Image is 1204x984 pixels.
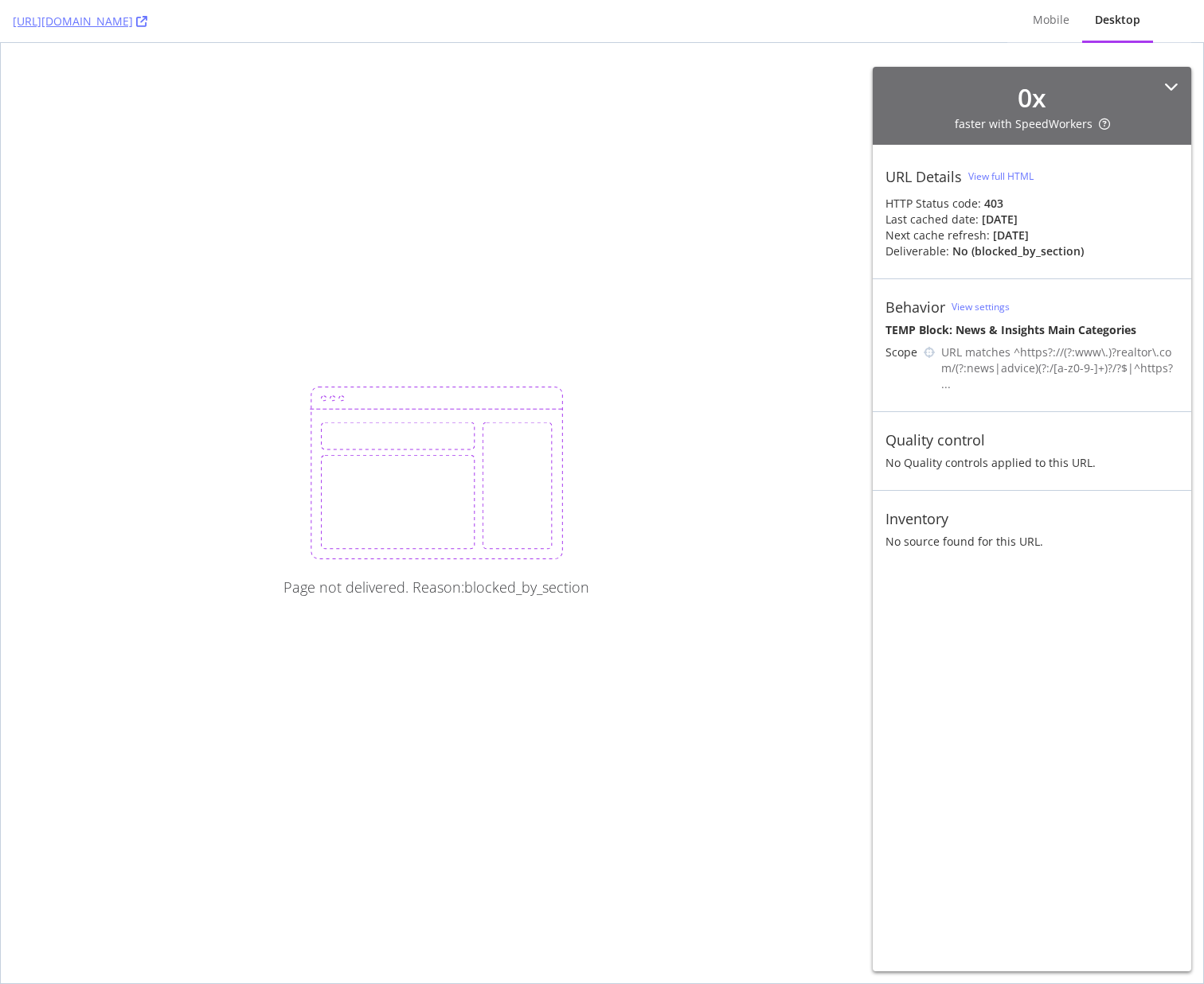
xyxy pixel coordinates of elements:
div: Deliverable: [885,243,949,259]
div: URL Details [885,168,962,185]
div: Quality control [885,431,985,449]
div: Desktop [1095,12,1140,28]
div: Next cache refresh: [885,228,990,243]
div: [DATE] [982,212,1018,228]
strong: 403 [984,196,1003,211]
div: Behavior [885,298,945,316]
div: Last cached date: [885,212,979,228]
div: HTTP Status code: [885,196,1179,212]
span: ... [941,376,951,391]
div: No Quality controls applied to this URL. [885,455,1179,471]
div: No source found for this URL. [885,534,1179,550]
a: [URL][DOMAIN_NAME] [13,14,147,29]
div: Mobile [1033,12,1069,28]
div: Page not delivered. Reason: blocked_by_section [283,578,589,596]
button: View full HTML [968,164,1034,189]
div: faster with SpeedWorkers [955,116,1110,132]
div: Inventory [885,510,948,527]
div: View full HTML [968,169,1034,183]
div: 0 x [1018,80,1046,116]
div: No ( blocked_by_section ) [952,243,1084,259]
div: [DATE] [993,228,1029,243]
a: View settings [952,300,1010,313]
div: URL matches ^https?://(?:www\.)?realtor\.com/(?:news|advice)(?:/[a-z0-9-]+)?/?$|^https? [941,344,1179,392]
div: TEMP Block: News & Insights Main Categories [885,322,1179,338]
div: Scope [885,344,917,360]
